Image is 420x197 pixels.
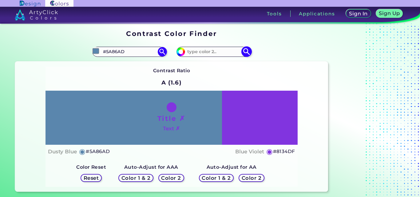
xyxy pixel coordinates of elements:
img: logo_artyclick_colors_white.svg [15,9,58,20]
iframe: Advertisement [331,28,407,195]
strong: Auto-Adjust for AA [207,164,257,170]
a: Sign Up [377,10,402,18]
h5: Color 1 & 2 [123,175,149,180]
h5: Sign Up [380,11,399,16]
h5: #8134DF [273,148,295,156]
img: icon search [241,46,252,57]
h1: Title ✗ [157,114,186,123]
h1: Contrast Color Finder [126,29,217,38]
h4: Dusty Blue [48,147,77,156]
h3: Applications [299,11,335,16]
h2: A (1.6) [159,76,184,89]
input: type color 1.. [101,48,158,56]
img: icon search [158,47,167,56]
h3: Tools [267,11,282,16]
h5: Color 2 [162,175,180,180]
h5: Color 1 & 2 [203,175,229,180]
h5: ◉ [79,148,86,155]
strong: Color Reset [76,164,106,170]
h5: ◉ [266,148,273,155]
h4: Text ✗ [163,124,180,133]
a: Sign In [347,10,370,18]
img: ArtyClick Design logo [20,1,40,6]
strong: Auto-Adjust for AAA [124,164,178,170]
h5: #5A86AD [86,148,110,156]
h4: Blue Violet [235,147,264,156]
h5: Sign In [350,11,367,16]
h5: Color 2 [243,175,260,180]
strong: Contrast Ratio [153,68,190,73]
h5: Reset [84,175,98,180]
input: type color 2.. [185,48,242,56]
